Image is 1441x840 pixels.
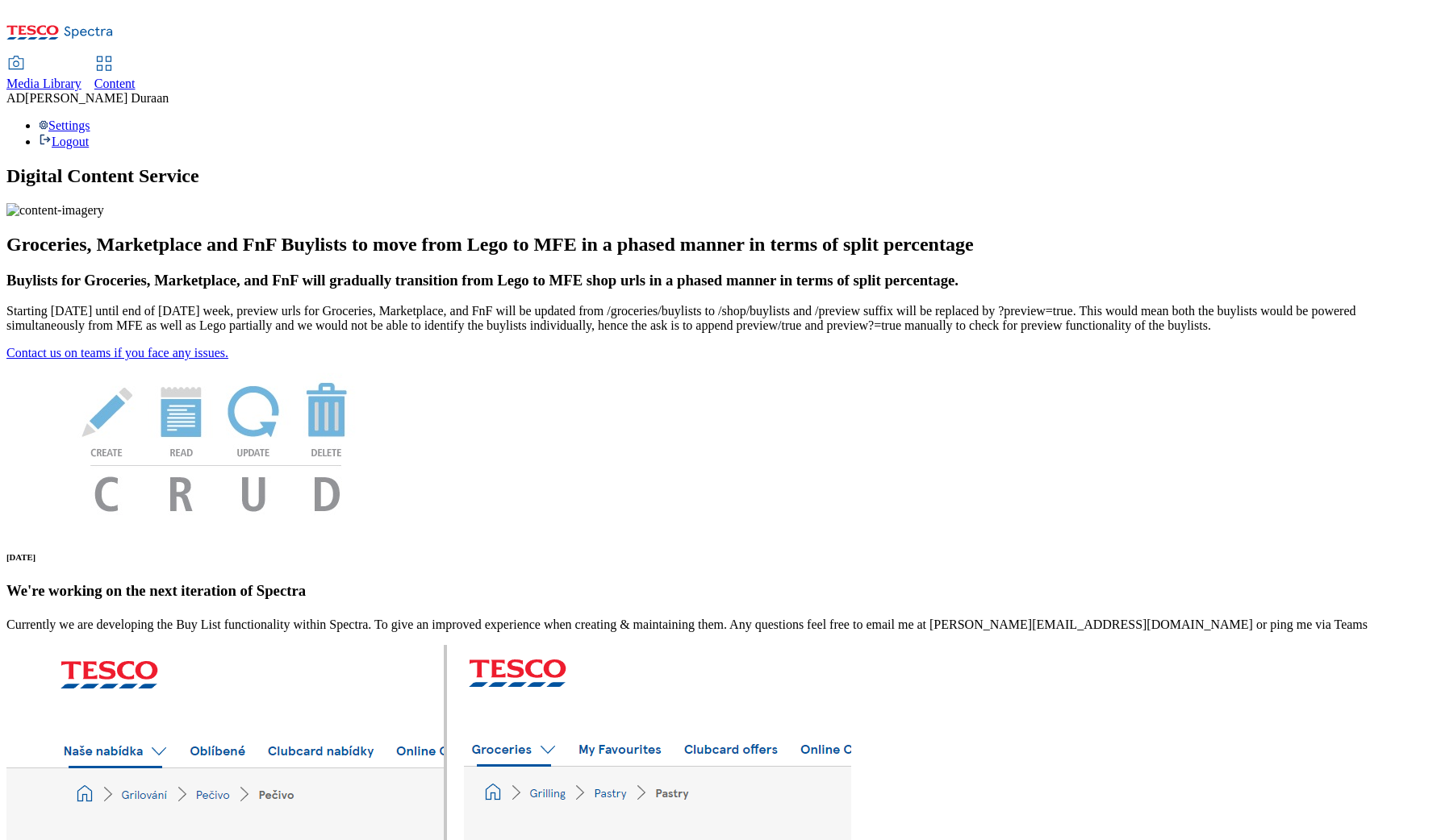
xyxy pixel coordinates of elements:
a: Logout [39,135,89,148]
img: News Image [6,360,426,529]
h2: Groceries, Marketplace and FnF Buylists to move from Lego to MFE in a phased manner in terms of s... [6,234,1435,256]
span: Content [94,77,136,90]
span: Media Library [6,77,81,90]
h6: [DATE] [6,552,1435,562]
a: Media Library [6,57,81,91]
img: content-imagery [6,203,104,218]
span: AD [6,91,25,105]
p: Starting [DATE] until end of [DATE] week, preview urls for Groceries, Marketplace, and FnF will b... [6,304,1435,333]
h3: Buylists for Groceries, Marketplace, and FnF will gradually transition from Lego to MFE shop urls... [6,272,1435,289]
h3: We're working on the next iteration of Spectra [6,582,1435,600]
span: [PERSON_NAME] Duraan [25,91,169,105]
h1: Digital Content Service [6,165,1435,187]
a: Settings [39,119,90,132]
p: Currently we are developing the Buy List functionality within Spectra. To give an improved experi... [6,618,1435,632]
a: Contact us on teams if you face any issues. [6,346,228,360]
a: Content [94,57,136,91]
